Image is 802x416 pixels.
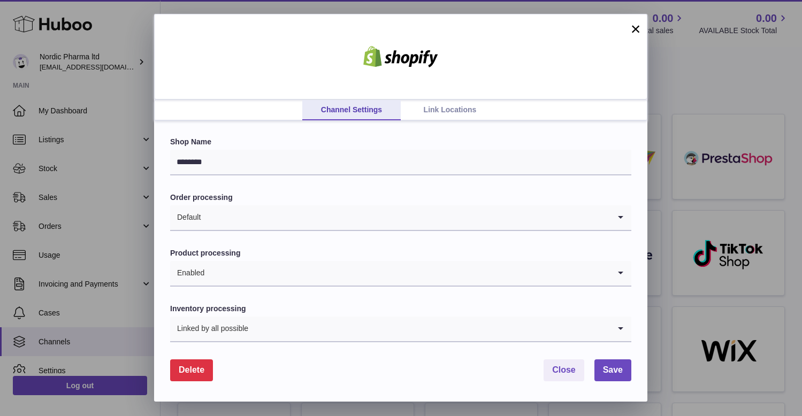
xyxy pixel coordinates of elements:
span: Delete [179,365,204,374]
div: Search for option [170,261,631,287]
span: Default [170,205,201,230]
input: Search for option [201,205,610,230]
button: Delete [170,359,213,381]
input: Search for option [249,317,610,341]
span: Enabled [170,261,205,286]
button: Save [594,359,631,381]
span: Close [552,365,576,374]
label: Order processing [170,192,631,203]
a: Channel Settings [302,100,401,120]
button: × [629,22,642,35]
label: Inventory processing [170,304,631,314]
button: Close [544,359,584,381]
img: shopify [355,46,446,67]
a: Link Locations [401,100,499,120]
input: Search for option [205,261,610,286]
label: Product processing [170,248,631,258]
label: Shop Name [170,137,631,147]
span: Save [603,365,623,374]
div: Search for option [170,317,631,342]
span: Linked by all possible [170,317,249,341]
div: Search for option [170,205,631,231]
